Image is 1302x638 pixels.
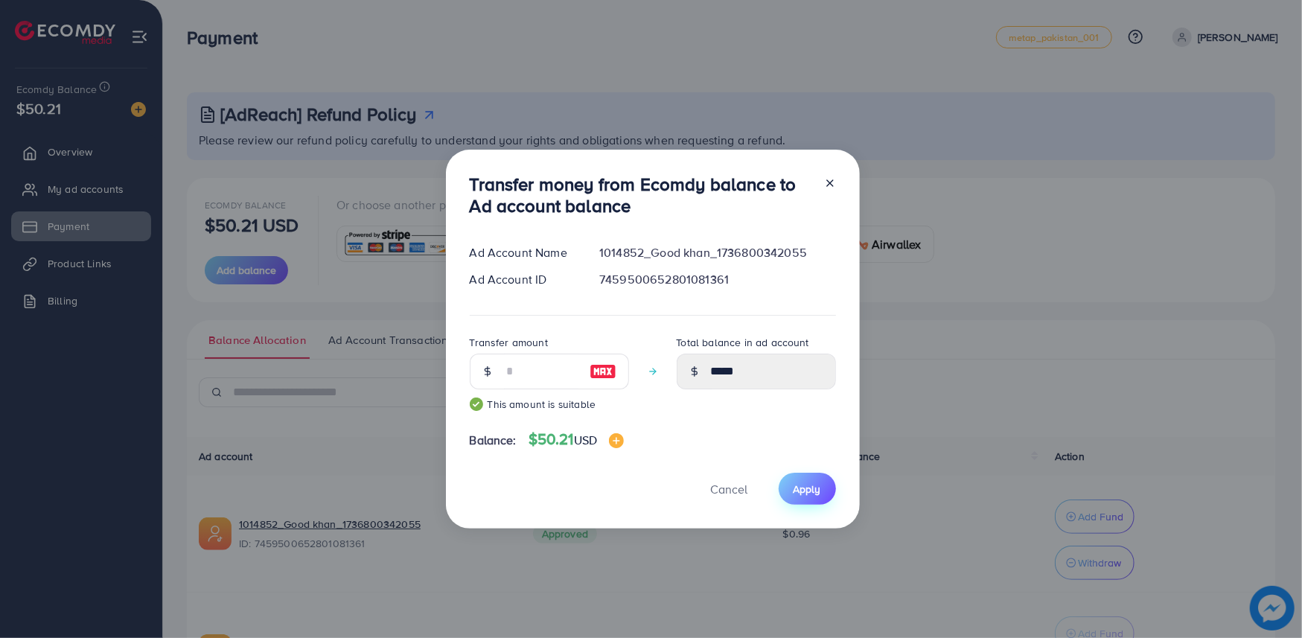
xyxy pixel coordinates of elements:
[470,335,548,350] label: Transfer amount
[711,481,748,497] span: Cancel
[587,271,847,288] div: 7459500652801081361
[574,432,597,448] span: USD
[587,244,847,261] div: 1014852_Good khan_1736800342055
[529,430,624,449] h4: $50.21
[470,397,629,412] small: This amount is suitable
[458,244,588,261] div: Ad Account Name
[692,473,767,505] button: Cancel
[794,482,821,497] span: Apply
[779,473,836,505] button: Apply
[470,173,812,217] h3: Transfer money from Ecomdy balance to Ad account balance
[458,271,588,288] div: Ad Account ID
[590,363,616,380] img: image
[470,432,517,449] span: Balance:
[470,398,483,411] img: guide
[677,335,809,350] label: Total balance in ad account
[609,433,624,448] img: image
